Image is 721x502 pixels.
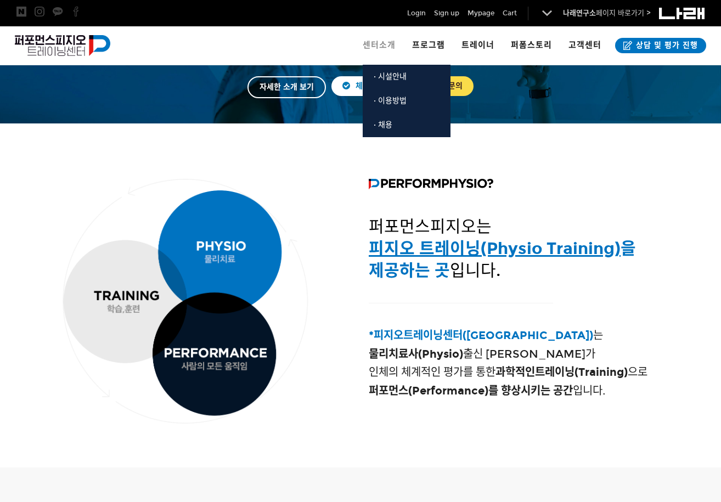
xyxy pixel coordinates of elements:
[369,384,606,397] span: 입니다.
[461,40,494,50] span: 트레이너
[55,179,315,424] img: 8379c74f5cd1e.png
[560,26,610,65] a: 고객센터
[495,365,535,379] strong: 과학적인
[511,40,552,50] span: 퍼폼스토리
[369,329,593,342] span: *피지오트레이닝센터([GEOGRAPHIC_DATA])
[503,8,517,19] a: Cart
[568,40,601,50] span: 고객센터
[374,72,407,81] span: · 시설안내
[369,365,647,379] span: 인체의 체계적인 평가를 통한 으로
[374,120,392,129] span: · 채용
[363,40,396,50] span: 센터소개
[453,26,503,65] a: 트레이너
[467,8,494,19] a: Mypage
[450,261,500,280] span: 입니다.
[369,384,521,397] strong: 퍼포먼스(Performance)를 향상
[363,65,450,89] a: · 시설안내
[354,26,404,65] a: 센터소개
[407,8,426,19] a: Login
[369,347,463,360] strong: 물리치료사(Physio)
[363,89,450,113] a: · 이용방법
[563,9,651,18] a: 나래연구소페이지 바로가기 >
[521,384,573,397] strong: 시키는 공간
[369,239,636,280] span: 을 제공하는 곳
[434,8,459,19] a: Sign up
[563,9,596,18] strong: 나래연구소
[247,76,326,98] a: 자세한 소개 보기
[412,40,445,50] span: 프로그램
[369,239,621,258] u: 피지오 트레이닝(Physio Training)
[404,26,453,65] a: 프로그램
[503,26,560,65] a: 퍼폼스토리
[331,76,397,96] a: 체험 신청
[369,217,636,280] span: 퍼포먼스피지오는
[363,113,450,137] a: · 채용
[369,347,595,360] span: 출신 [PERSON_NAME]가
[369,329,603,342] span: 는
[374,96,407,105] span: · 이용방법
[369,179,493,189] img: 퍼포먼스피지오란?
[615,38,706,53] a: 상담 및 평가 진행
[535,365,628,379] strong: 트레이닝(Training)
[633,40,698,51] span: 상담 및 평가 진행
